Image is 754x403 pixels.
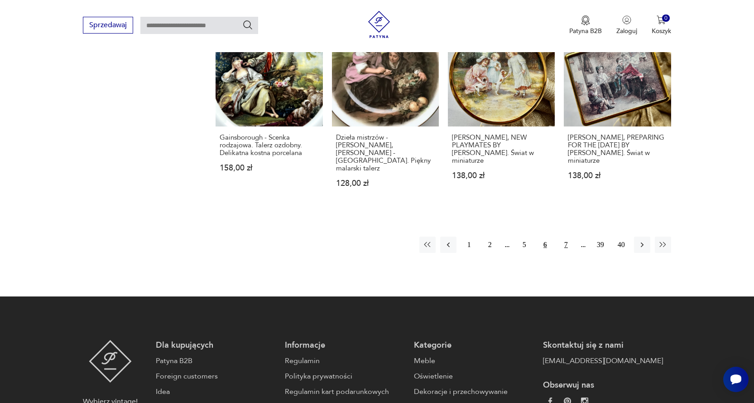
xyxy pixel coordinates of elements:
[285,355,405,366] a: Regulamin
[414,355,534,366] a: Meble
[543,340,663,351] p: Skontaktuj się z nami
[569,27,602,35] p: Patyna B2B
[336,134,435,172] h3: Dzieła mistrzów - [PERSON_NAME], [PERSON_NAME] - [GEOGRAPHIC_DATA]. Piękny malarski talerz
[365,11,393,38] img: Patyna - sklep z meblami i dekoracjami vintage
[220,134,318,157] h3: Gainsborough - Scenka rodzajowa. Talerz ozdobny. Delikatna kostna porcelana
[652,15,671,35] button: 0Koszyk
[581,15,590,25] img: Ikona medalu
[564,19,671,204] a: Peter Bates, PREPARING FOR THE CARNIVAL BY EDMUND ADLER. Świat w miniaturze[PERSON_NAME], PREPARI...
[414,371,534,382] a: Oświetlenie
[83,17,133,34] button: Sprzedawaj
[543,380,663,391] p: Obserwuj nas
[89,340,132,383] img: Patyna - sklep z meblami i dekoracjami vintage
[616,15,637,35] button: Zaloguj
[156,386,276,397] a: Idea
[285,340,405,351] p: Informacje
[613,237,629,253] button: 40
[569,15,602,35] a: Ikona medaluPatyna B2B
[220,164,318,172] p: 158,00 zł
[285,386,405,397] a: Regulamin kart podarunkowych
[452,172,551,180] p: 138,00 zł
[242,19,253,30] button: Szukaj
[569,15,602,35] button: Patyna B2B
[616,27,637,35] p: Zaloguj
[216,19,322,204] a: Gainsborough - Scenka rodzajowa. Talerz ozdobny. Delikatna kostna porcelanaGainsborough - Scenka ...
[657,15,666,24] img: Ikona koszyka
[336,180,435,187] p: 128,00 zł
[156,340,276,351] p: Dla kupujących
[622,15,631,24] img: Ikonka użytkownika
[723,367,749,392] iframe: Smartsupp widget button
[592,237,609,253] button: 39
[156,355,276,366] a: Patyna B2B
[83,23,133,29] a: Sprzedawaj
[332,19,439,204] a: Dzieła mistrzów - Bartolomeo Esteban Murillo, FENTON - STAFFORDSHIRE. Piękny malarski talerzDzieł...
[414,386,534,397] a: Dekoracje i przechowywanie
[156,371,276,382] a: Foreign customers
[452,134,551,165] h3: [PERSON_NAME], NEW PLAYMATES BY [PERSON_NAME]. Świat w miniaturze
[285,371,405,382] a: Polityka prywatności
[461,237,477,253] button: 1
[482,237,498,253] button: 2
[568,172,667,180] p: 138,00 zł
[558,237,574,253] button: 7
[516,237,533,253] button: 5
[568,134,667,165] h3: [PERSON_NAME], PREPARING FOR THE [DATE] BY [PERSON_NAME]. Świat w miniaturze
[448,19,555,204] a: Peter Bates, NEW PLAYMATES BY ERNEST WALBOURN. Świat w miniaturze[PERSON_NAME], NEW PLAYMATES BY ...
[537,237,553,253] button: 6
[543,355,663,366] a: [EMAIL_ADDRESS][DOMAIN_NAME]
[652,27,671,35] p: Koszyk
[414,340,534,351] p: Kategorie
[662,15,670,22] div: 0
